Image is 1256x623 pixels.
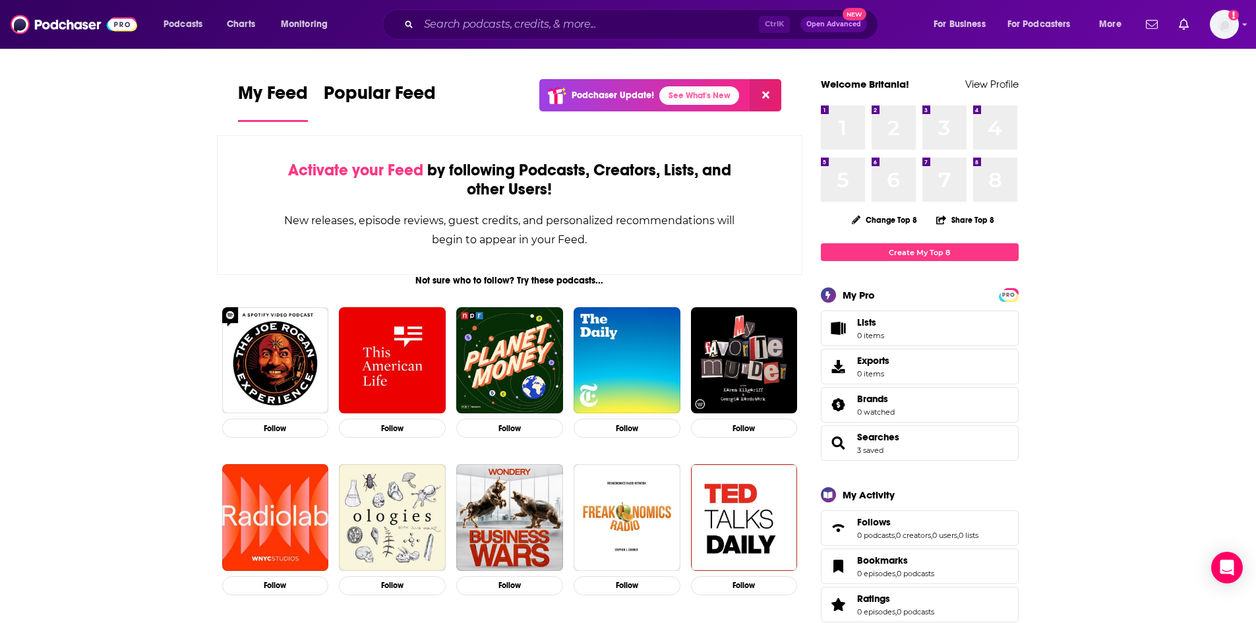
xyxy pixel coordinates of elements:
[154,14,220,35] button: open menu
[281,15,328,34] span: Monitoring
[222,576,329,595] button: Follow
[288,160,423,180] span: Activate your Feed
[857,407,895,417] a: 0 watched
[825,319,852,338] span: Lists
[217,275,803,286] div: Not sure who to follow? Try these podcasts...
[965,78,1019,90] a: View Profile
[857,355,889,367] span: Exports
[1228,10,1239,20] svg: Add a profile image
[227,15,255,34] span: Charts
[821,387,1019,423] span: Brands
[934,15,986,34] span: For Business
[1210,10,1239,39] span: Logged in as BWeinstein
[1007,15,1071,34] span: For Podcasters
[895,531,896,540] span: ,
[857,607,895,616] a: 0 episodes
[857,316,876,328] span: Lists
[825,357,852,376] span: Exports
[843,8,866,20] span: New
[222,307,329,414] img: The Joe Rogan Experience
[843,289,875,301] div: My Pro
[11,12,137,37] img: Podchaser - Follow, Share and Rate Podcasts
[857,569,895,578] a: 0 episodes
[959,531,978,540] a: 0 lists
[339,307,446,414] img: This American Life
[957,531,959,540] span: ,
[821,587,1019,622] span: Ratings
[574,464,680,571] img: Freakonomics Radio
[691,419,798,438] button: Follow
[339,576,446,595] button: Follow
[825,434,852,452] a: Searches
[857,431,899,443] a: Searches
[574,576,680,595] button: Follow
[691,576,798,595] button: Follow
[857,393,895,405] a: Brands
[456,464,563,571] img: Business Wars
[857,369,889,378] span: 0 items
[419,14,759,35] input: Search podcasts, credits, & more...
[1211,552,1243,583] div: Open Intercom Messenger
[857,316,884,328] span: Lists
[1174,13,1194,36] a: Show notifications dropdown
[339,419,446,438] button: Follow
[924,14,1002,35] button: open menu
[284,161,736,199] div: by following Podcasts, Creators, Lists, and other Users!
[456,419,563,438] button: Follow
[800,16,867,32] button: Open AdvancedNew
[821,78,909,90] a: Welcome Britania!
[806,21,861,28] span: Open Advanced
[821,425,1019,461] span: Searches
[218,14,263,35] a: Charts
[844,212,926,228] button: Change Top 8
[821,549,1019,584] span: Bookmarks
[857,593,934,605] a: Ratings
[222,464,329,571] img: Radiolab
[857,531,895,540] a: 0 podcasts
[821,311,1019,346] a: Lists
[691,464,798,571] img: TED Talks Daily
[857,554,934,566] a: Bookmarks
[456,576,563,595] button: Follow
[1210,10,1239,39] img: User Profile
[222,419,329,438] button: Follow
[572,90,654,101] p: Podchaser Update!
[1099,15,1121,34] span: More
[825,557,852,576] a: Bookmarks
[324,82,436,122] a: Popular Feed
[895,607,897,616] span: ,
[999,14,1090,35] button: open menu
[395,9,891,40] div: Search podcasts, credits, & more...
[759,16,790,33] span: Ctrl K
[857,554,908,566] span: Bookmarks
[821,349,1019,384] a: Exports
[1001,290,1017,300] span: PRO
[896,531,931,540] a: 0 creators
[1090,14,1138,35] button: open menu
[932,531,957,540] a: 0 users
[272,14,345,35] button: open menu
[691,307,798,414] img: My Favorite Murder with Karen Kilgariff and Georgia Hardstark
[1141,13,1163,36] a: Show notifications dropdown
[1001,289,1017,299] a: PRO
[238,82,308,122] a: My Feed
[936,207,995,233] button: Share Top 8
[456,307,563,414] img: Planet Money
[339,464,446,571] img: Ologies with Alie Ward
[857,516,978,528] a: Follows
[843,489,895,501] div: My Activity
[857,516,891,528] span: Follows
[238,82,308,112] span: My Feed
[857,446,883,455] a: 3 saved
